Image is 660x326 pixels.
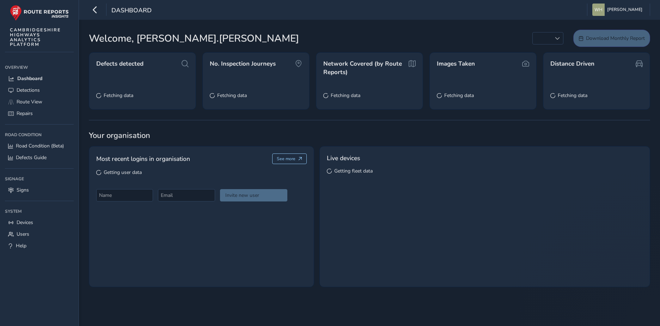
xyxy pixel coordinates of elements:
[96,154,190,163] span: Most recent logins in organisation
[607,4,642,16] span: [PERSON_NAME]
[217,92,247,99] span: Fetching data
[17,219,33,226] span: Devices
[16,143,64,149] span: Road Condition (Beta)
[444,92,474,99] span: Fetching data
[17,87,40,93] span: Detections
[5,152,74,163] a: Defects Guide
[5,73,74,84] a: Dashboard
[104,92,133,99] span: Fetching data
[210,60,276,68] span: No. Inspection Journeys
[17,75,42,82] span: Dashboard
[550,60,594,68] span: Distance Driven
[592,4,645,16] button: [PERSON_NAME]
[558,92,587,99] span: Fetching data
[89,130,650,141] span: Your organisation
[323,60,407,76] span: Network Covered (by Route Reports)
[5,184,74,196] a: Signs
[16,242,26,249] span: Help
[5,84,74,96] a: Detections
[437,60,475,68] span: Images Taken
[111,6,152,16] span: Dashboard
[5,108,74,119] a: Repairs
[5,96,74,108] a: Route View
[5,129,74,140] div: Road Condition
[5,240,74,252] a: Help
[17,231,29,237] span: Users
[636,302,653,319] iframe: Intercom live chat
[17,110,33,117] span: Repairs
[5,228,74,240] a: Users
[277,156,295,162] span: See more
[592,4,605,16] img: diamond-layout
[5,140,74,152] a: Road Condition (Beta)
[272,153,307,164] button: See more
[17,187,29,193] span: Signs
[17,98,42,105] span: Route View
[331,92,360,99] span: Fetching data
[16,154,47,161] span: Defects Guide
[5,206,74,217] div: System
[10,28,61,47] span: CAMBRIDGESHIRE HIGHWAYS ANALYTICS PLATFORM
[96,60,143,68] span: Defects detected
[96,189,153,201] input: Name
[334,168,373,174] span: Getting fleet data
[5,62,74,73] div: Overview
[5,174,74,184] div: Signage
[104,169,142,176] span: Getting user data
[327,153,360,163] span: Live devices
[5,217,74,228] a: Devices
[89,31,299,46] span: Welcome, [PERSON_NAME].[PERSON_NAME]
[10,5,69,21] img: rr logo
[158,189,215,201] input: Email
